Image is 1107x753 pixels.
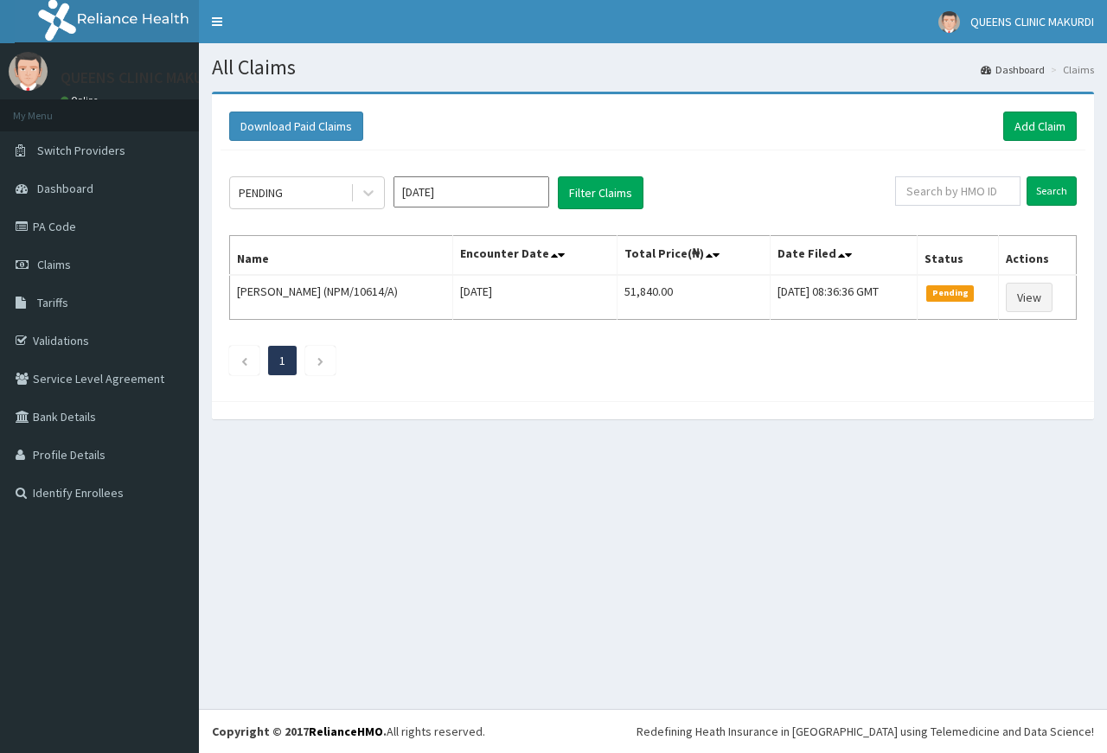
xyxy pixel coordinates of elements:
div: Redefining Heath Insurance in [GEOGRAPHIC_DATA] using Telemedicine and Data Science! [637,723,1094,740]
a: Next page [317,353,324,368]
td: [DATE] 08:36:36 GMT [771,275,918,320]
a: Previous page [240,353,248,368]
input: Search [1027,176,1077,206]
footer: All rights reserved. [199,709,1107,753]
span: QUEENS CLINIC MAKURDI [970,14,1094,29]
th: Name [230,236,453,276]
td: 51,840.00 [617,275,771,320]
td: [DATE] [452,275,617,320]
li: Claims [1046,62,1094,77]
th: Encounter Date [452,236,617,276]
span: Pending [926,285,974,301]
a: Online [61,94,102,106]
p: QUEENS CLINIC MAKURDI [61,70,226,86]
input: Search by HMO ID [895,176,1021,206]
input: Select Month and Year [394,176,549,207]
span: Claims [37,257,71,272]
th: Date Filed [771,236,918,276]
th: Status [918,236,998,276]
button: Filter Claims [558,176,643,209]
a: Dashboard [981,62,1045,77]
span: Switch Providers [37,143,125,158]
img: User Image [9,52,48,91]
a: RelianceHMO [309,724,383,739]
a: Add Claim [1003,112,1077,141]
strong: Copyright © 2017 . [212,724,387,739]
span: Dashboard [37,181,93,196]
button: Download Paid Claims [229,112,363,141]
span: Tariffs [37,295,68,310]
img: User Image [938,11,960,33]
div: PENDING [239,184,283,201]
h1: All Claims [212,56,1094,79]
th: Actions [998,236,1076,276]
a: Page 1 is your current page [279,353,285,368]
td: [PERSON_NAME] (NPM/10614/A) [230,275,453,320]
a: View [1006,283,1053,312]
th: Total Price(₦) [617,236,771,276]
